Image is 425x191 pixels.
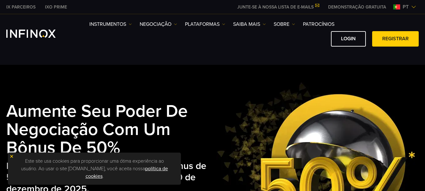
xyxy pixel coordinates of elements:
p: Este site usa cookies para proporcionar uma ótima experiência ao usuário. Ao usar o site [DOMAIN_... [11,156,178,182]
a: INFINOX [2,4,40,10]
a: INFINOX Logo [6,30,70,38]
a: Login [331,31,366,47]
a: Patrocínios [303,20,334,28]
a: Saiba mais [233,20,266,28]
a: NEGOCIAÇÃO [140,20,177,28]
a: Registrar [372,31,419,47]
img: yellow close icon [9,154,14,159]
a: INFINOX MENU [323,4,391,10]
a: Instrumentos [89,20,132,28]
strong: Aumente seu poder de negociação com um bônus de 50% [6,101,188,158]
span: pt [400,3,411,11]
a: PLATAFORMAS [185,20,225,28]
a: SOBRE [274,20,295,28]
a: JUNTE-SE À NOSSA LISTA DE E-MAILS [232,4,323,10]
a: INFINOX [40,4,72,10]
